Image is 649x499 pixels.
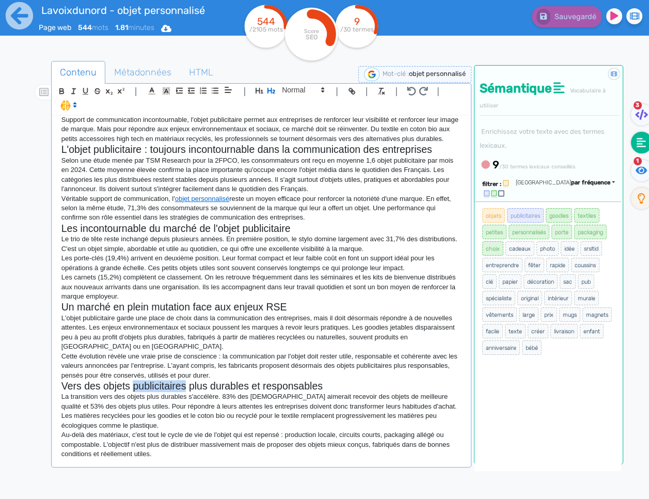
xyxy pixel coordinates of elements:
[482,208,505,223] span: objets
[61,194,461,223] p: Véritable support de communication, l' reste un moyen efficace pour renforcer la notoriété d'une ...
[516,179,615,188] div: [GEOGRAPHIC_DATA]
[243,84,246,98] span: |
[482,181,501,188] span: filtrer :
[536,241,559,256] span: photo
[580,324,604,338] span: enfant
[39,23,71,32] span: Page web
[61,301,461,313] h2: Un marché en plein mutation face aux enjeux RSE
[52,58,105,86] span: Contenu
[78,23,92,32] b: 544
[364,68,379,81] img: google-serp-logo.png
[221,84,235,96] span: Aligment
[175,195,230,202] a: objet personnalisé
[480,87,606,109] span: Vocabulaire à utiliser
[409,70,466,77] span: objet personnalisé
[482,258,523,272] span: entreprendre
[56,99,80,112] span: I.Assistant
[482,307,517,322] span: vêtements
[395,84,398,98] span: |
[507,208,544,223] span: publicitaires
[105,61,180,84] a: Métadonnées
[482,324,503,338] span: facile
[117,60,125,68] img: tab_keywords_by_traffic_grey.svg
[61,392,461,411] p: La transition vers des objets plus durables s'accélère. 83% des [DEMOGRAPHIC_DATA] aimerait recev...
[493,159,499,171] b: 9
[306,33,318,41] tspan: SEO
[525,258,544,272] span: fêter
[546,258,569,272] span: rapide
[560,274,576,289] span: sac
[578,274,594,289] span: pub
[524,274,558,289] span: décoration
[528,324,548,338] span: créer
[634,101,642,110] span: 3
[366,84,368,98] span: |
[61,352,461,380] p: Cette évolution révèle une vraie prise de conscience : la communication par l'objet doit rester u...
[580,241,602,256] span: srsltid
[383,70,409,77] span: Mot-clé :
[551,225,572,239] span: porte
[249,26,283,33] tspan: /2105 mots
[561,241,578,256] span: idée
[106,58,180,86] span: Métadonnées
[42,60,50,68] img: tab_domain_overview_orange.svg
[17,17,25,25] img: logo_orange.svg
[61,273,461,301] p: Les carnets (15,2%) complètent ce classement. On les retrouve fréquemment dans les séminaires et ...
[61,380,461,392] h2: Vers des objets publicitaires plus durables et responsables
[29,17,51,25] div: v 4.0.25
[541,307,557,322] span: prix
[61,254,461,273] p: Les porte-clés (19,4%) arrivent en deuxième position. Leur format compact et leur faible coût en ...
[499,274,521,289] span: papier
[39,2,233,19] input: title
[61,144,461,155] h2: L'objet publicitaire : toujours incontournable dans la communication des entreprises
[129,61,158,68] div: Mots-clés
[61,411,461,430] p: Les matières recyclées pour les goodies et le coton bio ou recyclé pour le textile remplacent pro...
[546,208,572,223] span: goodies
[555,12,596,21] span: Sauvegardé
[499,163,575,170] small: /30 termes lexicaux conseillés
[482,274,497,289] span: clé
[482,225,506,239] span: petites
[482,241,503,256] span: choix
[61,430,461,459] p: Au-delà des matériaux, c'est tout le cycle de vie de l'objet qui est repensé : production locale,...
[61,115,461,144] p: Support de communication incontournable, l'objet publicitaire permet aux entreprises de renforcer...
[115,23,154,32] span: minutes
[180,61,222,84] a: HTML
[522,340,542,355] span: bébé
[480,81,620,111] h4: Sémantique
[437,84,439,98] span: |
[181,58,221,86] span: HTML
[27,27,117,35] div: Domaine: [DOMAIN_NAME]
[505,324,526,338] span: texte
[582,307,612,322] span: magnets
[61,314,461,352] p: L'objet publicitaire garde une place de choix dans la communication des entreprises, mais il doit...
[634,157,642,165] span: 1
[505,241,534,256] span: cadeaux
[53,61,80,68] div: Domaine
[51,61,105,84] a: Contenu
[571,258,599,272] span: coussins
[519,307,539,322] span: large
[480,128,605,149] small: Enrichissez votre texte avec des termes lexicaux.
[550,324,578,338] span: livraison
[61,223,461,235] h2: Les incontournable du marché de l'objet publicitaire
[340,26,374,33] tspan: /30 termes
[574,225,607,239] span: packaging
[61,235,461,254] p: Le trio de tête reste inchangé depuis plusieurs années. En première position, le stylo domine lar...
[559,307,580,322] span: mugs
[482,340,520,355] span: anniversaire
[509,225,549,239] span: personnalisés
[135,84,137,98] span: |
[115,23,128,32] b: 1.81
[517,291,542,305] span: original
[336,84,338,98] span: |
[574,291,599,305] span: murale
[61,156,461,194] p: Selon une étude menée par TSM Research pour la 2FPCO, les consommateurs ont reçu en moyenne 1,6 o...
[257,15,275,27] tspan: 544
[571,179,610,186] span: par fréquence
[544,291,572,305] span: intérieur
[574,208,599,223] span: textiles
[304,28,319,35] tspan: Score
[78,23,108,32] span: mots
[17,27,25,35] img: website_grey.svg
